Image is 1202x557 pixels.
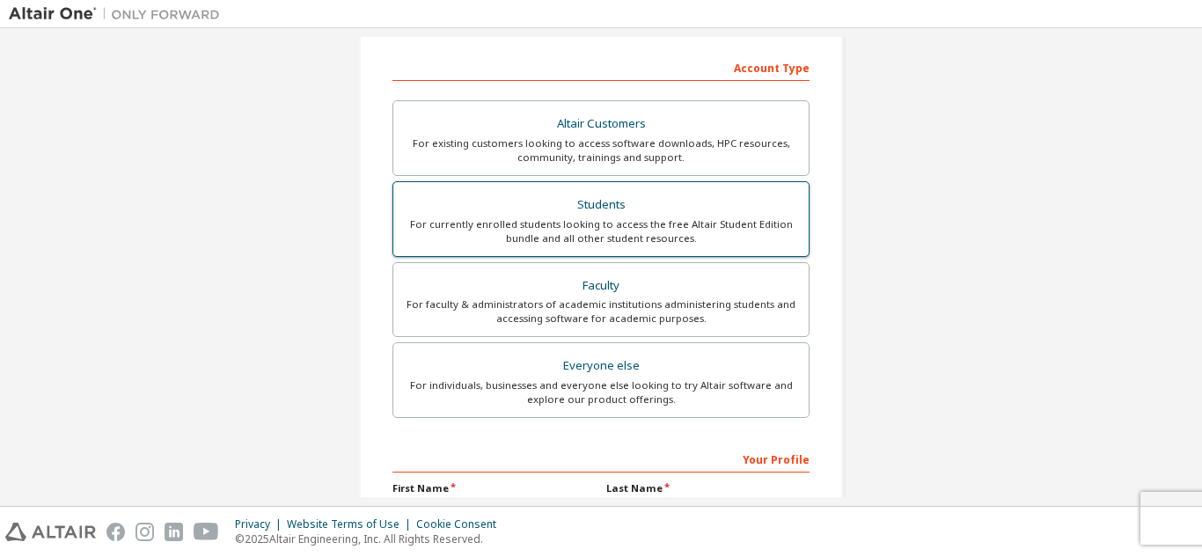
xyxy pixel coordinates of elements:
div: Account Type [392,53,810,81]
div: For existing customers looking to access software downloads, HPC resources, community, trainings ... [404,136,798,165]
div: Privacy [235,517,287,531]
img: facebook.svg [106,523,125,541]
p: © 2025 Altair Engineering, Inc. All Rights Reserved. [235,531,507,546]
div: For currently enrolled students looking to access the free Altair Student Edition bundle and all ... [404,217,798,246]
div: Cookie Consent [416,517,507,531]
label: Last Name [606,481,810,495]
div: Everyone else [404,354,798,378]
label: First Name [392,481,596,495]
div: Faculty [404,274,798,298]
div: Students [404,193,798,217]
img: instagram.svg [136,523,154,541]
div: Website Terms of Use [287,517,416,531]
div: Altair Customers [404,112,798,136]
div: For individuals, businesses and everyone else looking to try Altair software and explore our prod... [404,378,798,407]
div: For faculty & administrators of academic institutions administering students and accessing softwa... [404,297,798,326]
img: altair_logo.svg [5,523,96,541]
img: youtube.svg [194,523,219,541]
img: linkedin.svg [165,523,183,541]
div: Your Profile [392,444,810,473]
img: Altair One [9,5,229,23]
